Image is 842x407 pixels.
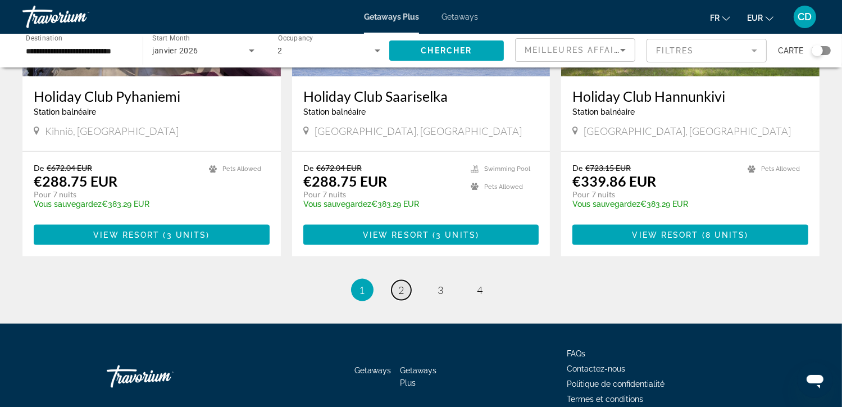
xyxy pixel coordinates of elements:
a: Holiday Club Pyhaniemi [34,88,270,105]
a: Getaways [354,366,391,375]
span: ( ) [699,230,749,239]
span: View Resort [632,230,699,239]
a: Travorium [107,360,219,394]
span: De [34,163,44,173]
span: €672.04 EUR [316,163,362,173]
span: Kihniö, [GEOGRAPHIC_DATA] [45,125,179,137]
a: Politique de confidentialité [567,379,665,388]
span: Start Month [152,35,190,43]
span: €672.04 EUR [47,163,92,173]
p: €339.86 EUR [572,173,656,189]
p: €383.29 EUR [303,200,460,209]
span: Station balnéaire [303,107,366,116]
mat-select: Sort by [525,43,626,57]
span: Vous sauvegardez [572,200,640,209]
p: €383.29 EUR [34,200,198,209]
p: Pour 7 nuits [572,189,736,200]
a: Travorium [22,2,135,31]
span: Pets Allowed [484,183,523,191]
p: Pour 7 nuits [34,189,198,200]
span: [GEOGRAPHIC_DATA], [GEOGRAPHIC_DATA] [584,125,791,137]
span: Destination [26,34,62,42]
button: Change language [710,10,730,26]
span: 3 units [167,230,207,239]
span: Chercher [421,46,472,55]
button: Chercher [389,40,504,61]
span: 2 [278,46,283,55]
nav: Pagination [22,279,820,301]
span: 8 units [706,230,745,239]
span: Occupancy [278,35,313,43]
button: View Resort(8 units) [572,225,808,245]
span: 1 [359,284,365,296]
p: Pour 7 nuits [303,189,460,200]
span: De [303,163,313,173]
span: 4 [477,284,483,296]
a: Getaways Plus [400,366,436,387]
iframe: Bouton de lancement de la fenêtre de messagerie [797,362,833,398]
span: 3 [438,284,444,296]
span: Pets Allowed [761,165,800,173]
span: Station balnéaire [572,107,635,116]
button: View Resort(3 units) [303,225,539,245]
span: janvier 2026 [152,46,198,55]
a: Holiday Club Hannunkivi [572,88,808,105]
button: Filter [647,38,767,63]
a: Termes et conditions [567,395,643,404]
span: CD [798,11,812,22]
span: Pets Allowed [222,165,261,173]
a: Contactez-nous [567,364,625,373]
span: Swimming Pool [484,165,530,173]
span: Vous sauvegardez [303,200,371,209]
span: 2 [399,284,404,296]
p: €288.75 EUR [303,173,387,189]
p: €383.29 EUR [572,200,736,209]
a: Holiday Club Saariselka [303,88,539,105]
span: ( ) [429,230,479,239]
span: [GEOGRAPHIC_DATA], [GEOGRAPHIC_DATA] [315,125,522,137]
span: De [572,163,582,173]
span: Meilleures affaires [525,46,632,55]
span: View Resort [363,230,429,239]
button: View Resort(3 units) [34,225,270,245]
span: EUR [747,13,763,22]
span: €723.15 EUR [585,163,631,173]
span: Station balnéaire [34,107,96,116]
span: View Resort [93,230,160,239]
button: User Menu [790,5,820,29]
button: Change currency [747,10,773,26]
span: 3 units [436,230,476,239]
p: €288.75 EUR [34,173,117,189]
span: Carte [778,43,803,58]
span: ( ) [160,230,210,239]
a: Getaways Plus [364,12,419,21]
a: Getaways [442,12,478,21]
a: FAQs [567,349,585,358]
span: Vous sauvegardez [34,200,102,209]
span: fr [710,13,720,22]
